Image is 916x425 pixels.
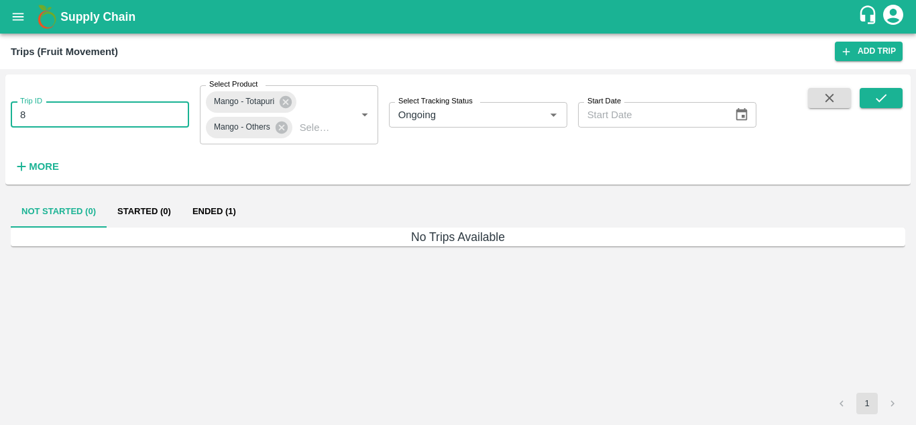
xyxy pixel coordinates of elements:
button: open drawer [3,1,34,32]
input: Start Date [578,102,724,128]
span: Mango - Others [206,120,278,134]
button: Open [545,106,562,124]
nav: pagination navigation [829,393,905,414]
button: Not Started (0) [11,195,107,228]
div: Mango - Others [206,117,292,138]
a: Add Trip [835,42,903,61]
button: Open [356,106,374,124]
label: Select Tracking Status [398,96,473,107]
label: Trip ID [20,96,42,107]
strong: More [29,161,59,172]
div: customer-support [858,5,881,29]
button: page 1 [856,393,878,414]
label: Start Date [587,96,621,107]
div: account of current user [881,3,905,31]
a: Supply Chain [60,7,858,26]
button: Started (0) [107,195,182,228]
b: Supply Chain [60,10,135,23]
div: Mango - Totapuri [206,91,296,113]
input: Enter Trip ID [11,102,189,128]
button: Ended (1) [182,195,247,228]
input: Select Product [294,119,335,136]
button: More [11,155,62,178]
img: logo [34,3,60,30]
h6: No Trips Available [11,228,905,246]
input: Select Tracking Status [393,106,524,124]
label: Select Product [209,79,257,90]
span: Mango - Totapuri [206,95,282,109]
div: Trips (Fruit Movement) [11,43,118,60]
button: Choose date [729,102,754,128]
